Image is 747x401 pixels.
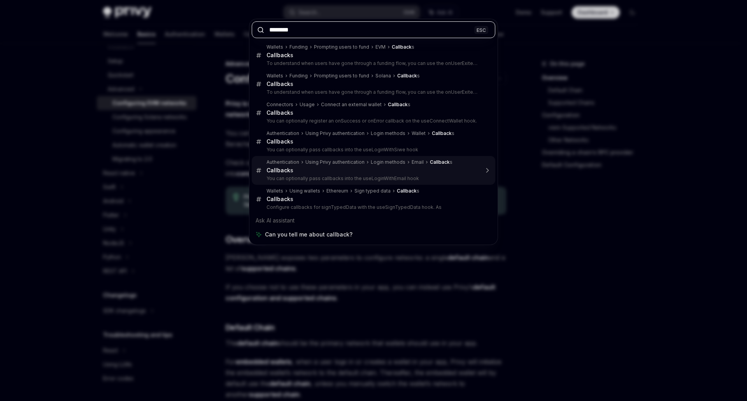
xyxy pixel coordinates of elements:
div: s [388,102,410,108]
p: Configure callbacks for signTypedData with the useSignTypedData hook. As [267,204,479,210]
span: Can you tell me about callback? [265,231,352,238]
b: Callback [432,130,452,136]
div: Authentication [267,159,299,165]
div: Wallets [267,44,283,50]
div: s [267,196,293,203]
div: Sign typed data [354,188,391,194]
div: s [267,109,293,116]
div: s [397,188,419,194]
div: Wallet [412,130,426,137]
p: You can optionally pass callbacks into the useLoginWithEmail hook [267,175,479,182]
div: Connect an external wallet [321,102,382,108]
div: Using Privy authentication [305,130,365,137]
div: Ask AI assistant [252,214,495,228]
div: Funding [289,73,308,79]
b: Callback [397,73,417,79]
div: Email [412,159,424,165]
div: Solana [375,73,391,79]
div: Using wallets [289,188,320,194]
b: Callback [267,81,290,87]
div: Login methods [371,159,405,165]
p: You can optionally register an onSuccess or onError callback on the useConnectWallet hook. [267,118,479,124]
b: Callback [267,138,290,145]
div: s [432,130,454,137]
div: Prompting users to fund [314,44,369,50]
b: Callback [430,159,450,165]
b: Callback [392,44,412,50]
p: To understand when users have gone through a funding flow, you can use the onUserExited callback th [267,60,479,67]
div: Using Privy authentication [305,159,365,165]
div: s [267,52,293,59]
b: Callback [267,196,290,202]
div: Funding [289,44,308,50]
div: Authentication [267,130,299,137]
div: s [397,73,420,79]
div: Wallets [267,188,283,194]
div: Connectors [267,102,293,108]
div: EVM [375,44,386,50]
div: Login methods [371,130,405,137]
b: Callback [267,167,290,173]
div: s [267,167,293,174]
b: Callback [397,188,417,194]
div: Usage [300,102,315,108]
div: Ethereum [326,188,348,194]
div: s [392,44,414,50]
b: Callback [388,102,408,107]
div: s [267,81,293,88]
div: ESC [474,26,488,34]
b: Callback [267,52,290,58]
b: Callback [267,109,290,116]
div: Wallets [267,73,283,79]
p: You can optionally pass callbacks into the useLoginWithSiwe hook [267,147,479,153]
div: s [430,159,452,165]
div: Prompting users to fund [314,73,369,79]
p: To understand when users have gone through a funding flow, you can use the onUserExited callback th [267,89,479,95]
div: s [267,138,293,145]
